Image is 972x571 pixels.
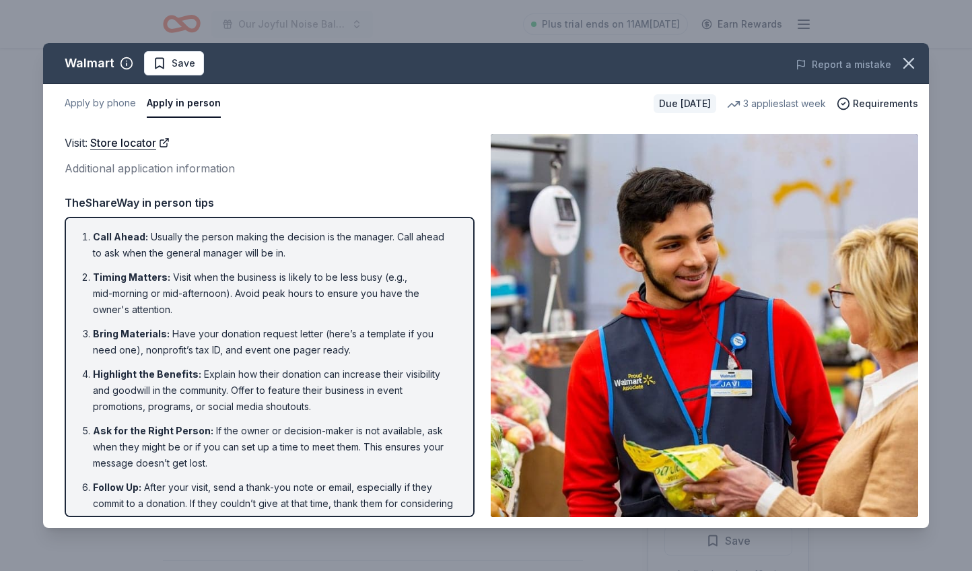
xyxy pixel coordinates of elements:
li: Visit when the business is likely to be less busy (e.g., mid-morning or mid-afternoon). Avoid pea... [93,269,454,318]
span: Follow Up : [93,481,141,493]
li: Have your donation request letter (here’s a template if you need one), nonprofit’s tax ID, and ev... [93,326,454,358]
a: Store locator [90,134,170,152]
li: Explain how their donation can increase their visibility and goodwill in the community. Offer to ... [93,366,454,415]
img: Image for Walmart [491,134,918,517]
span: Ask for the Right Person : [93,425,213,436]
div: 3 applies last week [727,96,826,112]
button: Save [144,51,204,75]
li: After your visit, send a thank-you note or email, especially if they commit to a donation. If the... [93,479,454,528]
span: Call Ahead : [93,231,148,242]
button: Requirements [837,96,918,112]
li: Usually the person making the decision is the manager. Call ahead to ask when the general manager... [93,229,454,261]
div: Due [DATE] [654,94,716,113]
div: TheShareWay in person tips [65,194,475,211]
span: Requirements [853,96,918,112]
span: Bring Materials : [93,328,170,339]
div: Walmart [65,53,114,74]
li: If the owner or decision-maker is not available, ask when they might be or if you can set up a ti... [93,423,454,471]
button: Report a mistake [796,57,891,73]
div: Additional application information [65,160,475,177]
span: Highlight the Benefits : [93,368,201,380]
div: Visit : [65,134,475,152]
span: Timing Matters : [93,271,170,283]
button: Apply in person [147,90,221,118]
span: Save [172,55,195,71]
button: Apply by phone [65,90,136,118]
